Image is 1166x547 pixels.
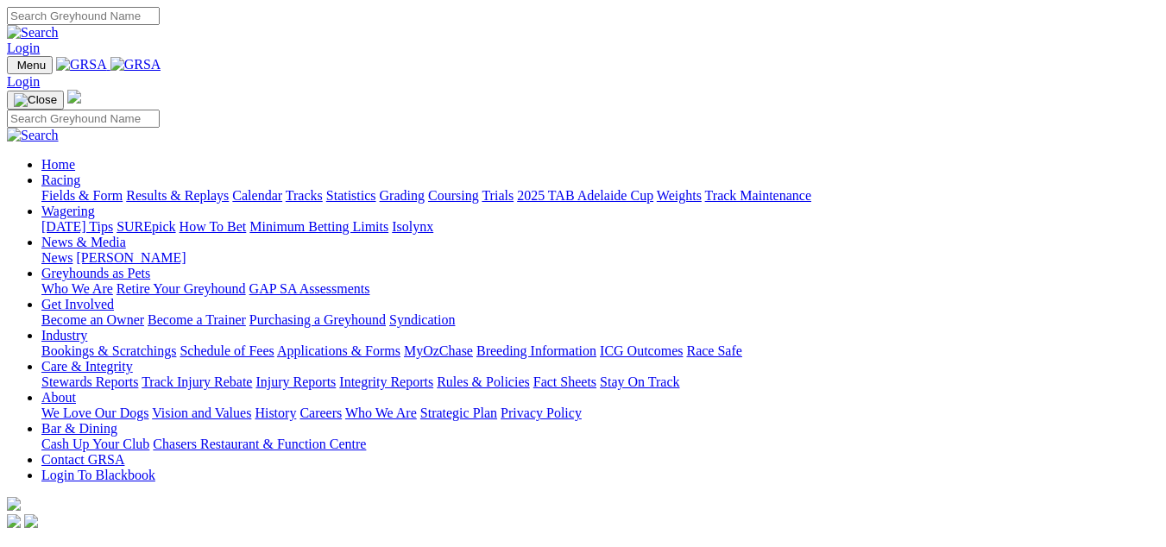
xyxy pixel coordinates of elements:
[14,93,57,107] img: Close
[126,188,229,203] a: Results & Replays
[286,188,323,203] a: Tracks
[255,406,296,420] a: History
[501,406,582,420] a: Privacy Policy
[152,406,251,420] a: Vision and Values
[7,7,160,25] input: Search
[17,59,46,72] span: Menu
[41,452,124,467] a: Contact GRSA
[389,312,455,327] a: Syndication
[705,188,811,203] a: Track Maintenance
[41,235,126,249] a: News & Media
[41,250,1159,266] div: News & Media
[7,110,160,128] input: Search
[41,188,1159,204] div: Racing
[7,497,21,511] img: logo-grsa-white.png
[41,219,1159,235] div: Wagering
[517,188,653,203] a: 2025 TAB Adelaide Cup
[41,437,1159,452] div: Bar & Dining
[180,343,274,358] a: Schedule of Fees
[232,188,282,203] a: Calendar
[7,128,59,143] img: Search
[345,406,417,420] a: Who We Are
[41,343,176,358] a: Bookings & Scratchings
[41,173,80,187] a: Racing
[41,359,133,374] a: Care & Integrity
[41,406,1159,421] div: About
[249,281,370,296] a: GAP SA Assessments
[249,219,388,234] a: Minimum Betting Limits
[255,374,336,389] a: Injury Reports
[7,91,64,110] button: Toggle navigation
[277,343,400,358] a: Applications & Forms
[420,406,497,420] a: Strategic Plan
[41,266,150,280] a: Greyhounds as Pets
[326,188,376,203] a: Statistics
[117,281,246,296] a: Retire Your Greyhound
[249,312,386,327] a: Purchasing a Greyhound
[428,188,479,203] a: Coursing
[7,41,40,55] a: Login
[686,343,741,358] a: Race Safe
[482,188,514,203] a: Trials
[41,374,138,389] a: Stewards Reports
[76,250,186,265] a: [PERSON_NAME]
[110,57,161,72] img: GRSA
[41,421,117,436] a: Bar & Dining
[41,312,1159,328] div: Get Involved
[7,74,40,89] a: Login
[67,90,81,104] img: logo-grsa-white.png
[41,157,75,172] a: Home
[24,514,38,528] img: twitter.svg
[41,343,1159,359] div: Industry
[339,374,433,389] a: Integrity Reports
[299,406,342,420] a: Careers
[657,188,702,203] a: Weights
[41,312,144,327] a: Become an Owner
[476,343,596,358] a: Breeding Information
[7,514,21,528] img: facebook.svg
[41,297,114,311] a: Get Involved
[600,343,683,358] a: ICG Outcomes
[41,188,123,203] a: Fields & Form
[404,343,473,358] a: MyOzChase
[437,374,530,389] a: Rules & Policies
[41,281,1159,297] div: Greyhounds as Pets
[41,468,155,482] a: Login To Blackbook
[392,219,433,234] a: Isolynx
[41,219,113,234] a: [DATE] Tips
[41,374,1159,390] div: Care & Integrity
[533,374,596,389] a: Fact Sheets
[153,437,366,451] a: Chasers Restaurant & Function Centre
[117,219,175,234] a: SUREpick
[41,281,113,296] a: Who We Are
[148,312,246,327] a: Become a Trainer
[56,57,107,72] img: GRSA
[41,406,148,420] a: We Love Our Dogs
[41,328,87,343] a: Industry
[41,250,72,265] a: News
[41,390,76,405] a: About
[380,188,425,203] a: Grading
[180,219,247,234] a: How To Bet
[41,437,149,451] a: Cash Up Your Club
[7,56,53,74] button: Toggle navigation
[7,25,59,41] img: Search
[600,374,679,389] a: Stay On Track
[142,374,252,389] a: Track Injury Rebate
[41,204,95,218] a: Wagering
